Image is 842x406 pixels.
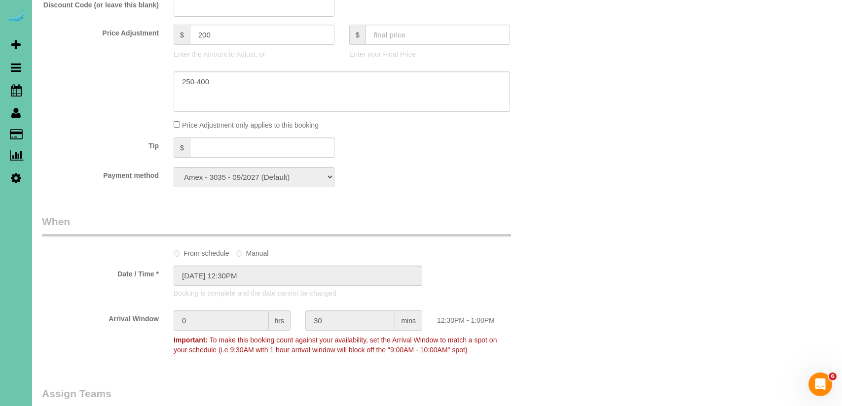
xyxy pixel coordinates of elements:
[35,266,166,279] label: Date / Time *
[430,310,561,325] div: 12:30PM - 1:00PM
[174,25,190,45] span: $
[6,10,26,24] img: Automaid Logo
[366,25,510,45] input: final price
[35,167,166,180] label: Payment method
[808,372,832,396] iframe: Intercom live chat
[174,336,497,354] span: To make this booking count against your availability, set the Arrival Window to match a spot on y...
[829,372,837,380] span: 6
[174,245,229,258] label: From schedule
[236,245,268,258] label: Manual
[349,25,366,45] span: $
[174,137,190,158] span: $
[236,250,242,257] input: Manual
[42,214,511,237] legend: When
[35,310,166,324] label: Arrival Window
[174,288,510,298] p: Booking is complete and the date cannot be changed
[174,266,422,286] input: MM/DD/YYYY HH:MM
[269,310,291,331] span: hrs
[174,336,208,344] strong: Important:
[395,310,422,331] span: mins
[35,25,166,38] label: Price Adjustment
[174,49,334,59] p: Enter the Amount to Adjust, or
[349,49,510,59] p: Enter your Final Price
[174,250,180,257] input: From schedule
[35,137,166,151] label: Tip
[182,121,319,129] span: Price Adjustment only applies to this booking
